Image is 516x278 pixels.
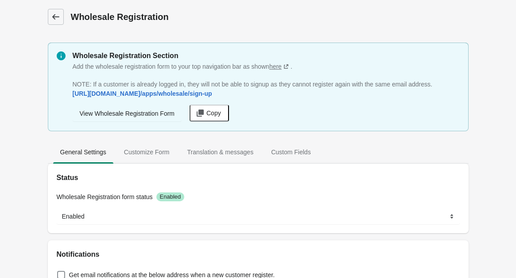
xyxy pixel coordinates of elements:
span: Customize Form [117,144,177,160]
h2: Status [57,172,460,183]
a: here(opens a new window) [269,63,291,70]
span: NOTE: If a customer is already logged in, they will not be able to signup as they cannot register... [73,81,432,88]
span: [URL][DOMAIN_NAME] /apps/wholesale/sign-up [73,90,212,97]
span: General Settings [53,144,113,160]
span: Enabled [160,193,181,200]
p: Wholesale Registration Section [73,51,460,61]
span: Add the wholesale registration form to your top navigation bar as shown . [73,63,292,70]
button: Copy [190,105,229,121]
a: Dashboard [48,9,64,25]
span: Custom Fields [264,144,318,160]
h2: Notifications [57,249,460,260]
a: View Wholesale Registration Form [73,106,182,121]
span: Copy [206,110,221,117]
span: Translation & messages [180,144,260,160]
h1: Wholesale Registration [71,11,315,23]
span: Wholesale Registration form status [57,193,153,200]
button: Copy [186,104,232,122]
a: [URL][DOMAIN_NAME]/apps/wholesale/sign-up [69,86,216,102]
